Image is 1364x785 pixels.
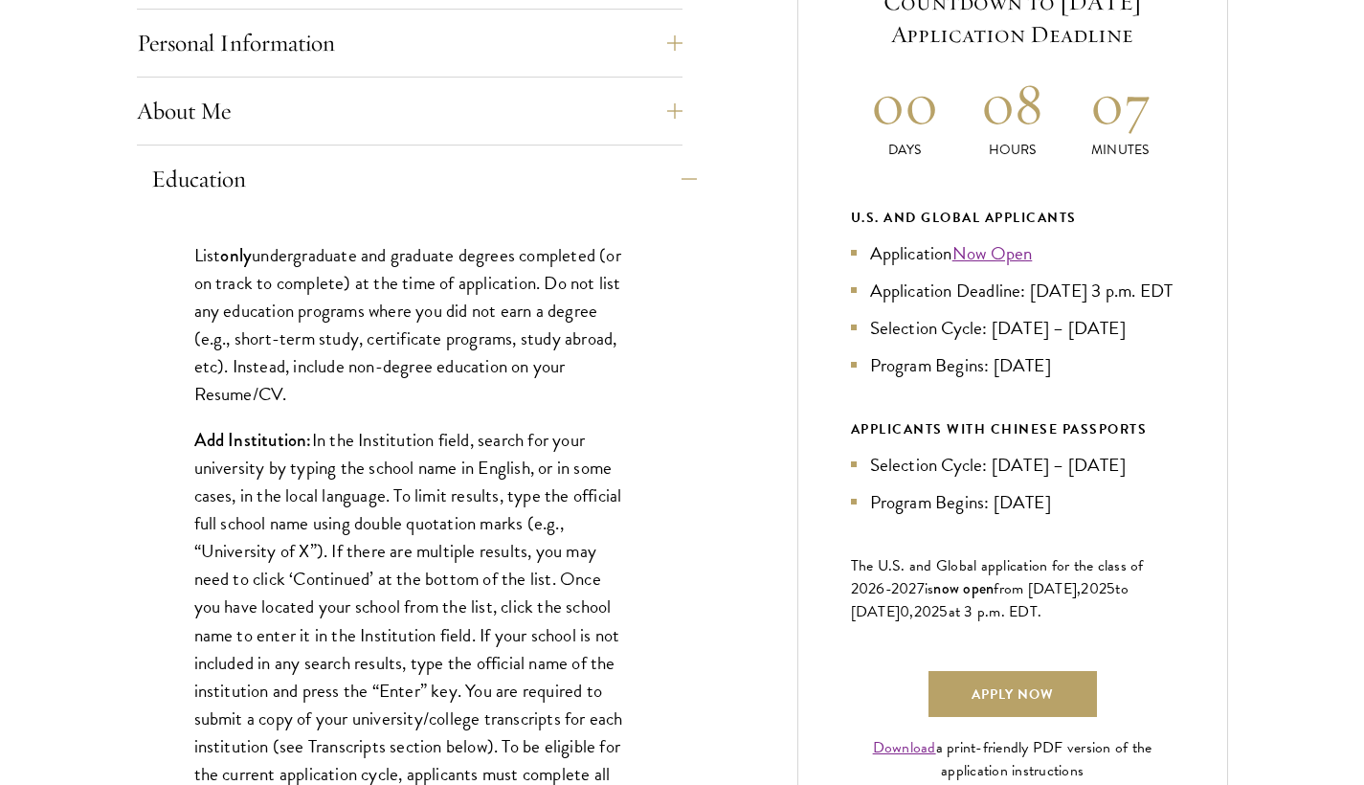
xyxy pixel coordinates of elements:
span: 5 [1107,577,1115,600]
div: a print-friendly PDF version of the application instructions [851,736,1174,782]
span: 0 [900,600,909,623]
span: , [909,600,913,623]
a: Now Open [952,239,1033,267]
button: Personal Information [137,20,682,66]
span: now open [933,577,994,599]
span: 5 [939,600,948,623]
a: Apply Now [928,671,1097,717]
span: 6 [876,577,884,600]
a: Download [873,736,936,759]
li: Program Begins: [DATE] [851,351,1174,379]
span: 202 [1081,577,1107,600]
span: 7 [917,577,925,600]
p: List undergraduate and graduate degrees completed (or on track to complete) at the time of applic... [194,241,625,408]
li: Program Begins: [DATE] [851,488,1174,516]
strong: Add Institution: [194,427,312,453]
span: to [DATE] [851,577,1129,623]
p: Days [851,140,959,160]
li: Application Deadline: [DATE] 3 p.m. EDT [851,277,1174,304]
div: APPLICANTS WITH CHINESE PASSPORTS [851,417,1174,441]
li: Selection Cycle: [DATE] – [DATE] [851,314,1174,342]
span: from [DATE], [994,577,1081,600]
p: Hours [958,140,1066,160]
button: About Me [137,88,682,134]
span: is [925,577,934,600]
li: Selection Cycle: [DATE] – [DATE] [851,451,1174,479]
span: The U.S. and Global application for the class of 202 [851,554,1144,600]
div: U.S. and Global Applicants [851,206,1174,230]
strong: only [220,242,252,268]
p: Minutes [1066,140,1174,160]
h2: 07 [1066,68,1174,140]
li: Application [851,239,1174,267]
span: 202 [914,600,940,623]
button: Education [151,156,697,202]
span: at 3 p.m. EDT. [949,600,1042,623]
h2: 08 [958,68,1066,140]
span: -202 [885,577,917,600]
h2: 00 [851,68,959,140]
